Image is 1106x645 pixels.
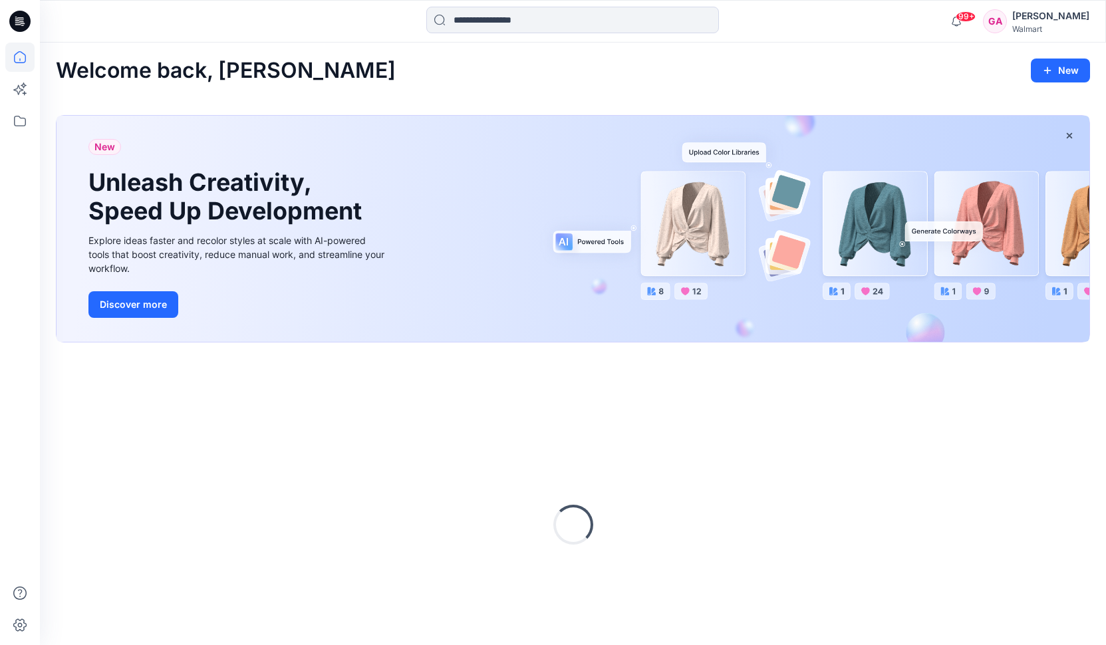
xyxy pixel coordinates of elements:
button: Discover more [88,291,178,318]
div: [PERSON_NAME] [1012,8,1089,24]
button: New [1031,59,1090,82]
span: New [94,139,115,155]
h2: Welcome back, [PERSON_NAME] [56,59,396,83]
a: Discover more [88,291,388,318]
div: Explore ideas faster and recolor styles at scale with AI-powered tools that boost creativity, red... [88,233,388,275]
h1: Unleash Creativity, Speed Up Development [88,168,368,225]
div: Walmart [1012,24,1089,34]
div: GA [983,9,1007,33]
span: 99+ [956,11,976,22]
